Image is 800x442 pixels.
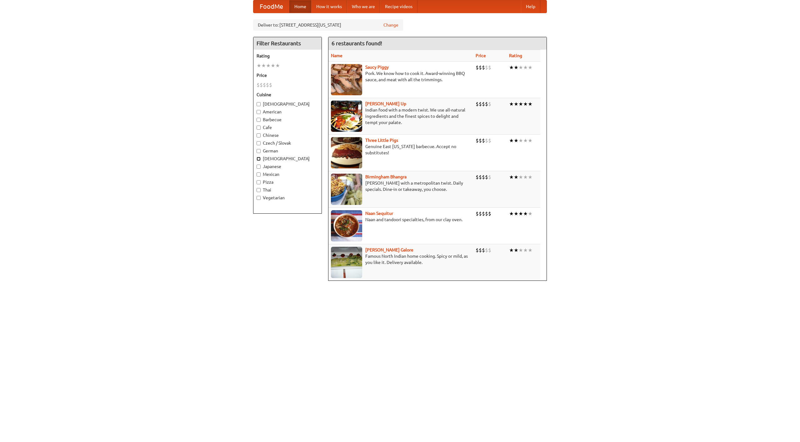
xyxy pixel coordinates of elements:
[485,137,488,144] li: $
[380,0,417,13] a: Recipe videos
[365,174,407,179] a: Birmingham Bhangra
[479,101,482,107] li: $
[257,148,318,154] label: German
[257,133,261,137] input: Chinese
[331,107,471,126] p: Indian food with a modern twist. We use all-natural ingredients and the finest spices to delight ...
[331,70,471,83] p: Pork. We know how to cook it. Award-winning BBQ sauce, and meat with all the trimmings.
[521,0,540,13] a: Help
[365,101,406,106] a: [PERSON_NAME] Up
[518,64,523,71] li: ★
[479,210,482,217] li: $
[479,137,482,144] li: $
[365,211,393,216] a: Naan Sequitur
[365,65,389,70] a: Saucy Piggy
[482,174,485,181] li: $
[488,137,491,144] li: $
[476,53,486,58] a: Price
[257,157,261,161] input: [DEMOGRAPHIC_DATA]
[482,247,485,254] li: $
[476,64,479,71] li: $
[523,64,528,71] li: ★
[257,53,318,59] h5: Rating
[331,216,471,223] p: Naan and tandoori specialties, from our clay oven.
[509,210,514,217] li: ★
[479,247,482,254] li: $
[331,143,471,156] p: Genuine East [US_STATE] barbecue. Accept no substitutes!
[257,110,261,114] input: American
[528,210,532,217] li: ★
[257,82,260,88] li: $
[476,174,479,181] li: $
[518,174,523,181] li: ★
[257,141,261,145] input: Czech / Slovak
[257,132,318,138] label: Chinese
[257,118,261,122] input: Barbecue
[523,210,528,217] li: ★
[257,109,318,115] label: American
[514,64,518,71] li: ★
[476,137,479,144] li: $
[479,64,482,71] li: $
[331,101,362,132] img: curryup.jpg
[257,172,261,176] input: Mexican
[275,62,280,69] li: ★
[257,117,318,123] label: Barbecue
[509,53,522,58] a: Rating
[257,101,318,107] label: [DEMOGRAPHIC_DATA]
[523,101,528,107] li: ★
[257,102,261,106] input: [DEMOGRAPHIC_DATA]
[253,19,403,31] div: Deliver to: [STREET_ADDRESS][US_STATE]
[331,53,342,58] a: Name
[347,0,380,13] a: Who we are
[485,101,488,107] li: $
[482,210,485,217] li: $
[261,62,266,69] li: ★
[257,140,318,146] label: Czech / Slovak
[523,174,528,181] li: ★
[485,247,488,254] li: $
[528,174,532,181] li: ★
[257,187,318,193] label: Thai
[253,37,322,50] h4: Filter Restaurants
[482,137,485,144] li: $
[289,0,311,13] a: Home
[260,82,263,88] li: $
[365,138,398,143] a: Three Little Pigs
[514,137,518,144] li: ★
[485,174,488,181] li: $
[365,247,413,252] a: [PERSON_NAME] Galore
[514,101,518,107] li: ★
[476,247,479,254] li: $
[331,174,362,205] img: bhangra.jpg
[266,62,271,69] li: ★
[331,253,471,266] p: Famous North Indian home cooking. Spicy or mild, as you like it. Delivery available.
[509,101,514,107] li: ★
[488,210,491,217] li: $
[257,195,318,201] label: Vegetarian
[383,22,398,28] a: Change
[509,64,514,71] li: ★
[523,137,528,144] li: ★
[485,64,488,71] li: $
[331,137,362,168] img: littlepigs.jpg
[528,247,532,254] li: ★
[514,210,518,217] li: ★
[257,126,261,130] input: Cafe
[257,72,318,78] h5: Price
[488,101,491,107] li: $
[253,0,289,13] a: FoodMe
[482,64,485,71] li: $
[257,156,318,162] label: [DEMOGRAPHIC_DATA]
[257,62,261,69] li: ★
[257,196,261,200] input: Vegetarian
[257,149,261,153] input: German
[331,64,362,95] img: saucy.jpg
[482,101,485,107] li: $
[266,82,269,88] li: $
[488,247,491,254] li: $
